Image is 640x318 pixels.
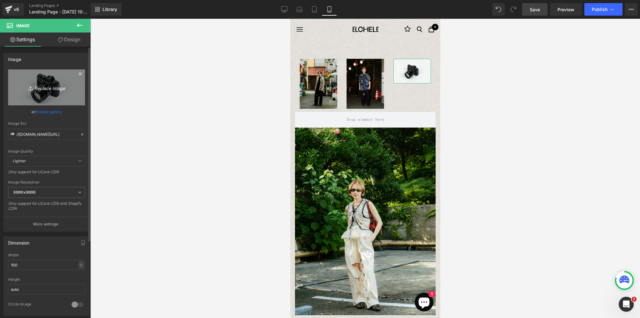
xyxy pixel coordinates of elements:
[625,3,637,16] button: More
[8,253,85,257] div: Width
[2,3,24,16] a: v6
[122,274,145,294] inbox-online-store-chat: Shopifyオンラインストアチャット
[592,7,607,12] span: Publish
[8,149,85,154] div: Image Quality
[142,5,148,12] cart-count: 0
[507,3,520,16] button: Redo
[29,3,101,8] a: Landing Pages
[322,3,337,16] a: Mobile
[33,221,58,227] p: More settings
[307,3,322,16] a: Tablet
[4,217,89,231] button: More settings
[102,7,117,12] span: Library
[530,6,540,13] span: Save
[8,302,65,308] div: Circle Image
[29,9,89,14] span: Landing Page - [DATE] 19:01:56
[8,121,85,126] div: Image Src
[557,6,574,13] span: Preview
[8,277,85,282] div: Height
[292,3,307,16] a: Laptop
[492,3,505,16] button: Undo
[8,201,85,215] div: Only support for UCare CDN and Shopify CDN
[8,129,85,140] input: Link
[16,23,30,28] span: Image
[8,169,85,179] div: Only support for UCare CDN
[619,297,634,312] iframe: Intercom live chat
[127,8,132,14] a: 検索
[8,284,85,295] input: auto
[8,180,85,184] div: Image Resolution
[47,33,92,47] a: Design
[78,261,84,269] div: %
[550,3,582,16] a: Preview
[584,3,622,16] button: Publish
[22,83,72,91] i: Replace Image
[8,237,30,245] div: Dimension
[277,3,292,16] a: Desktop
[13,159,26,163] b: Lighter
[13,190,36,194] b: 3000x3000
[8,109,85,115] div: or
[8,53,21,62] div: Image
[91,3,122,16] a: New Library
[12,5,20,13] div: v6
[632,297,637,302] span: 1
[8,260,85,270] input: auto
[138,8,144,14] a: カート
[35,106,62,117] a: Browse gallery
